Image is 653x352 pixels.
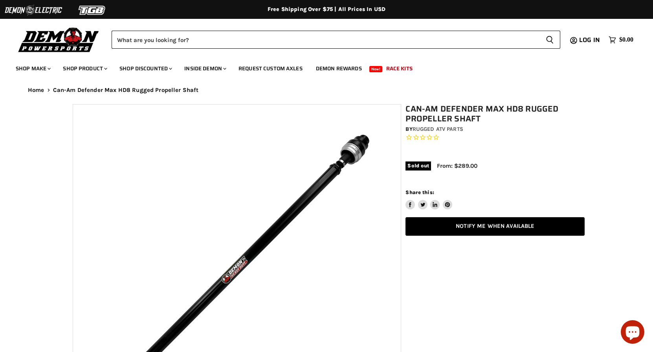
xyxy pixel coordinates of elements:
ul: Main menu [10,57,631,77]
h1: Can-Am Defender Max HD8 Rugged Propeller Shaft [405,104,585,124]
span: New! [369,66,383,72]
input: Search [112,31,539,49]
span: From: $289.00 [437,162,477,169]
form: Product [112,31,560,49]
img: Demon Powersports [16,26,102,53]
a: $0.00 [605,34,637,46]
a: Request Custom Axles [233,60,308,77]
nav: Breadcrumbs [12,87,641,93]
a: Shop Product [57,60,112,77]
span: Sold out [405,161,431,170]
span: Share this: [405,189,434,195]
button: Search [539,31,560,49]
a: Log in [576,37,605,44]
div: by [405,125,585,134]
a: Notify Me When Available [405,217,585,236]
div: Free Shipping Over $75 | All Prices In USD [12,6,641,13]
a: Rugged ATV Parts [413,126,463,132]
span: Rated 0.0 out of 5 stars 0 reviews [405,134,585,142]
span: Log in [579,35,600,45]
a: Shop Make [10,60,55,77]
a: Home [28,87,44,93]
a: Inside Demon [178,60,231,77]
a: Shop Discounted [114,60,177,77]
span: Can-Am Defender Max HD8 Rugged Propeller Shaft [53,87,199,93]
img: Demon Electric Logo 2 [4,3,63,18]
img: TGB Logo 2 [63,3,122,18]
a: Race Kits [380,60,418,77]
span: $0.00 [619,36,633,44]
inbox-online-store-chat: Shopify online store chat [618,320,647,346]
aside: Share this: [405,189,452,210]
a: Demon Rewards [310,60,368,77]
